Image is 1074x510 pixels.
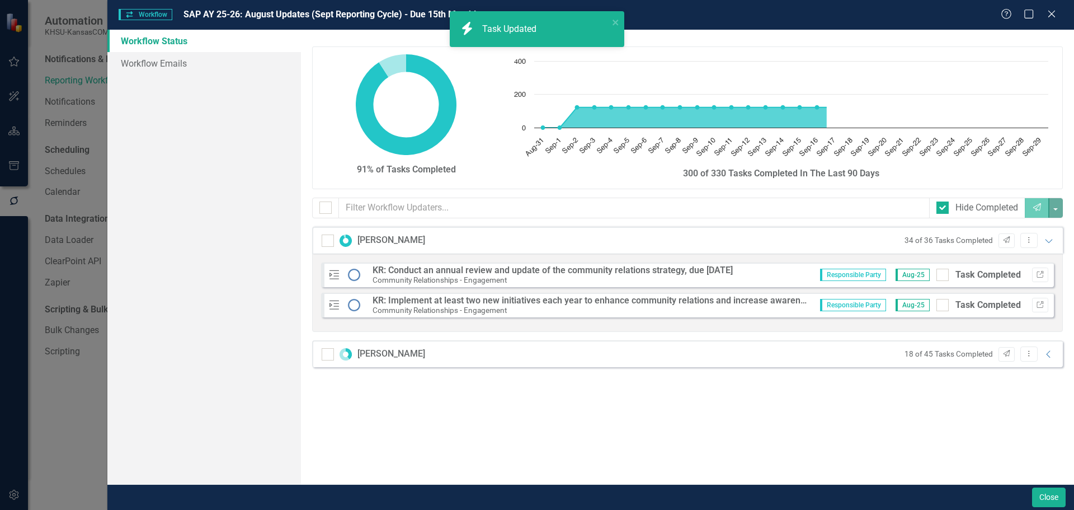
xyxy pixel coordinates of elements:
[357,234,425,247] div: [PERSON_NAME]
[338,198,930,218] input: Filter Workflow Updaters...
[595,137,614,155] text: Sep-4
[312,46,1063,376] div: Workflow Status
[514,58,526,65] text: 400
[508,55,1054,167] svg: Interactive chart
[866,137,888,158] text: Sep-20
[820,299,886,311] span: Responsible Party
[514,91,526,99] text: 200
[660,105,665,110] path: Sep-7, 122. Tasks Completed.
[357,348,425,361] div: [PERSON_NAME]
[695,137,717,158] text: Sep-10
[695,105,699,110] path: Sep-9, 122. Tasks Completed.
[955,269,1021,282] div: Task Completed
[850,137,871,158] text: Sep-19
[664,137,682,155] text: Sep-8
[1004,137,1025,158] text: Sep-28
[647,137,665,155] text: Sep-7
[780,105,785,110] path: Sep-14, 122. Tasks Completed.
[712,105,716,110] path: Sep-10, 122. Tasks Completed.
[905,235,993,246] small: 34 of 36 Tasks Completed
[681,137,699,155] text: Sep-9
[524,137,545,158] text: Aug-31
[1021,137,1042,158] text: Sep-29
[955,202,1018,214] div: Hide Completed
[183,9,481,20] span: SAP AY 25-26: August Updates (Sept Reporting Cycle) - Due 15th Monthly
[797,105,802,110] path: Sep-15, 122. Tasks Completed.
[746,105,750,110] path: Sep-12, 122. Tasks Completed.
[561,137,580,155] text: Sep-2
[373,306,507,315] small: Community Relationships - Engagement
[626,105,630,110] path: Sep-5, 122. Tasks Completed.
[592,105,596,110] path: Sep-3, 122. Tasks Completed.
[373,275,507,284] small: Community Relationships - Engagement
[574,105,579,110] path: Sep-2, 122. Tasks Completed.
[508,55,1054,167] div: Chart. Highcharts interactive chart.
[935,137,957,158] text: Sep-24
[373,295,872,306] strong: KR: Implement at least two new initiatives each year to enhance community relations and increase ...
[713,137,733,157] text: Sep-11
[107,52,301,74] a: Workflow Emails
[540,125,545,130] path: Aug-31, 0. Tasks Completed.
[987,137,1008,158] text: Sep-27
[729,137,751,158] text: Sep-12
[522,125,526,132] text: 0
[107,30,301,52] a: Workflow Status
[764,137,785,158] text: Sep-14
[884,137,905,158] text: Sep-21
[373,265,733,275] strong: KR: Conduct an annual review and update of the community relations strategy, due [DATE]
[896,299,930,311] span: Aug-25
[896,269,930,281] span: Aug-25
[613,137,631,155] text: Sep-5
[609,105,613,110] path: Sep-4, 122. Tasks Completed.
[1032,488,1066,507] button: Close
[677,105,682,110] path: Sep-8, 122. Tasks Completed.
[578,137,597,155] text: Sep-3
[544,137,562,155] text: Sep-1
[953,137,974,158] text: Sep-25
[482,23,539,36] div: Task Updated
[798,137,819,158] text: Sep-16
[357,164,456,175] strong: 91% of Tasks Completed
[347,298,361,312] img: No Information
[905,349,993,359] small: 18 of 45 Tasks Completed
[816,137,837,158] text: Sep-17
[119,9,172,20] span: Workflow
[612,16,620,29] button: close
[747,137,768,158] text: Sep-13
[643,105,648,110] path: Sep-6, 122. Tasks Completed.
[832,137,854,158] text: Sep-18
[630,137,648,155] text: Sep-6
[347,268,361,282] img: No Information
[683,168,879,179] strong: 300 of 330 Tasks Completed In The Last 90 Days
[781,137,802,158] text: Sep-15
[901,137,922,158] text: Sep-22
[557,125,562,130] path: Sep-1, 0. Tasks Completed.
[814,105,819,110] path: Sep-16, 122. Tasks Completed.
[729,105,733,110] path: Sep-11, 122. Tasks Completed.
[955,299,1021,312] div: Task Completed
[969,137,991,158] text: Sep-26
[918,137,939,158] text: Sep-23
[763,105,767,110] path: Sep-13, 122. Tasks Completed.
[820,269,886,281] span: Responsible Party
